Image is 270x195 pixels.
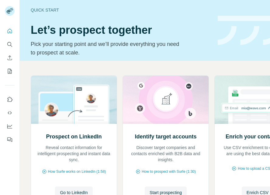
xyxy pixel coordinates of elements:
[135,132,196,141] h2: Identify target accounts
[37,145,111,163] p: Reveal contact information for intelligent prospecting and instant data sync.
[46,132,102,141] h2: Prospect on LinkedIn
[5,39,15,50] button: Search
[123,76,209,124] img: Identify target accounts
[5,66,15,77] button: My lists
[5,26,15,37] button: Quick start
[129,145,202,163] p: Discover target companies and contacts enriched with B2B data and insights.
[5,121,15,132] button: Dashboard
[5,134,15,145] button: Feedback
[48,169,106,174] span: How Surfe works on LinkedIn (1:58)
[31,24,210,36] h1: Let’s prospect together
[142,169,196,174] span: How to prospect with Surfe (1:30)
[5,52,15,63] button: Enrich CSV
[5,94,15,105] button: Use Surfe on LinkedIn
[5,107,15,118] button: Use Surfe API
[31,76,117,124] img: Prospect on LinkedIn
[31,7,210,13] div: Quick start
[31,40,183,57] p: Pick your starting point and we’ll provide everything you need to prospect at scale.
